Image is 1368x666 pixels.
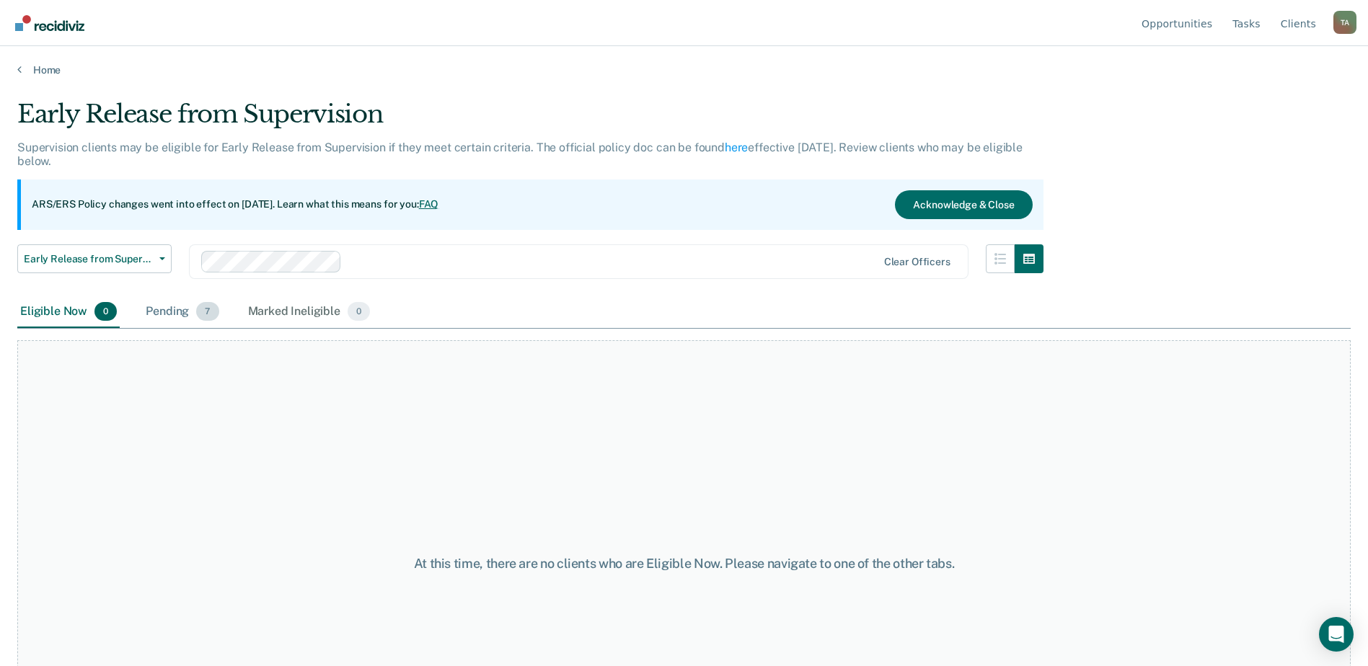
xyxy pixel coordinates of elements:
button: Acknowledge & Close [895,190,1032,219]
img: Recidiviz [15,15,84,31]
a: here [725,141,748,154]
button: Profile dropdown button [1333,11,1356,34]
div: Open Intercom Messenger [1319,617,1354,652]
span: 0 [94,302,117,321]
a: FAQ [419,198,439,210]
div: Marked Ineligible0 [245,296,374,328]
div: Eligible Now0 [17,296,120,328]
button: Early Release from Supervision [17,244,172,273]
div: Early Release from Supervision [17,99,1043,141]
div: T A [1333,11,1356,34]
p: ARS/ERS Policy changes went into effect on [DATE]. Learn what this means for you: [32,197,438,212]
p: Supervision clients may be eligible for Early Release from Supervision if they meet certain crite... [17,141,1023,168]
a: Home [17,63,1351,76]
div: Clear officers [884,256,950,268]
span: Early Release from Supervision [24,253,154,265]
span: 0 [348,302,370,321]
div: At this time, there are no clients who are Eligible Now. Please navigate to one of the other tabs. [351,556,1018,572]
div: Pending7 [143,296,221,328]
span: 7 [196,302,219,321]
